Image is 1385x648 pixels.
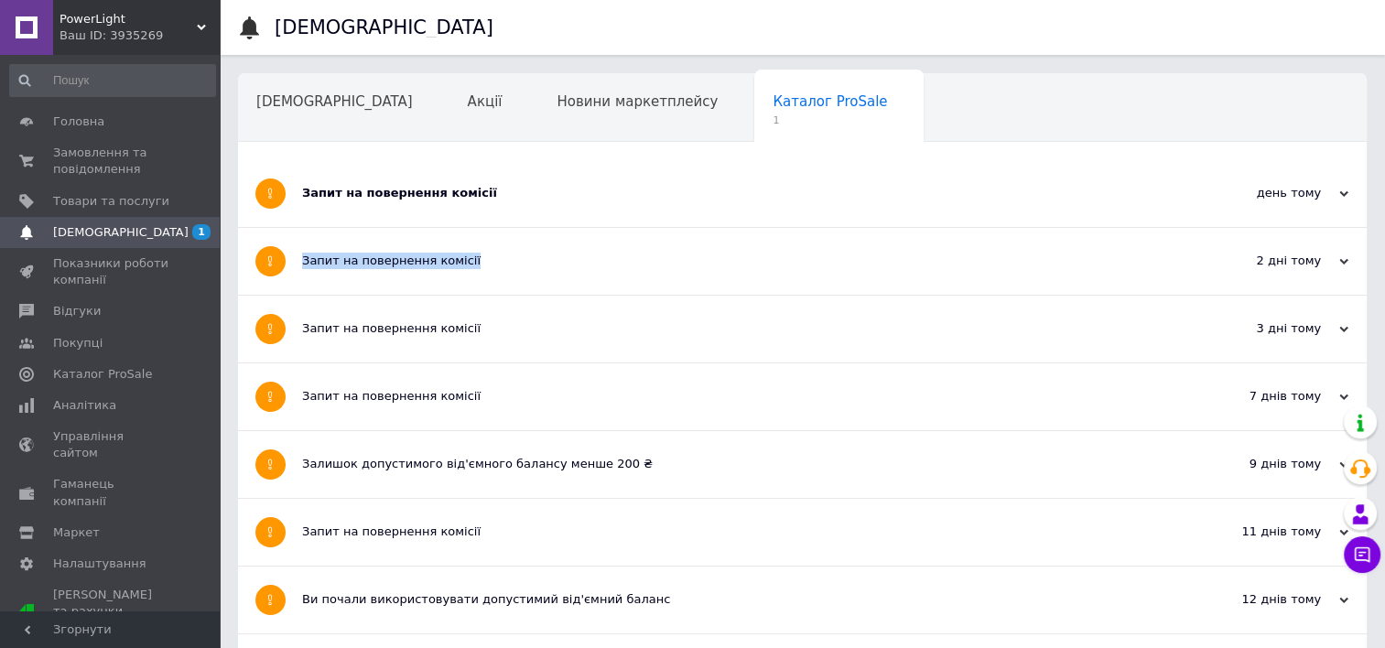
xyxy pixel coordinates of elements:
[53,255,169,288] span: Показники роботи компанії
[468,93,503,110] span: Акції
[773,93,887,110] span: Каталог ProSale
[53,224,189,241] span: [DEMOGRAPHIC_DATA]
[302,456,1165,472] div: Залишок допустимого від'ємного балансу менше 200 ₴
[1165,320,1348,337] div: 3 дні тому
[302,524,1165,540] div: Запит на повернення комісії
[60,27,220,44] div: Ваш ID: 3935269
[773,113,887,127] span: 1
[1165,591,1348,608] div: 12 днів тому
[60,11,197,27] span: PowerLight
[302,185,1165,201] div: Запит на повернення комісії
[53,303,101,319] span: Відгуки
[256,93,413,110] span: [DEMOGRAPHIC_DATA]
[1344,536,1380,573] button: Чат з покупцем
[9,64,216,97] input: Пошук
[1165,388,1348,405] div: 7 днів тому
[1165,456,1348,472] div: 9 днів тому
[53,397,116,414] span: Аналітика
[557,93,718,110] span: Новини маркетплейсу
[53,145,169,178] span: Замовлення та повідомлення
[53,428,169,461] span: Управління сайтом
[192,224,211,240] span: 1
[53,476,169,509] span: Гаманець компанії
[302,388,1165,405] div: Запит на повернення комісії
[1165,253,1348,269] div: 2 дні тому
[302,591,1165,608] div: Ви почали використовувати допустимий від'ємний баланс
[275,16,493,38] h1: [DEMOGRAPHIC_DATA]
[53,587,169,637] span: [PERSON_NAME] та рахунки
[1165,524,1348,540] div: 11 днів тому
[53,113,104,130] span: Головна
[53,193,169,210] span: Товари та послуги
[53,335,103,351] span: Покупці
[53,524,100,541] span: Маркет
[1165,185,1348,201] div: день тому
[53,366,152,383] span: Каталог ProSale
[53,556,146,572] span: Налаштування
[302,253,1165,269] div: Запит на повернення комісії
[302,320,1165,337] div: Запит на повернення комісії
